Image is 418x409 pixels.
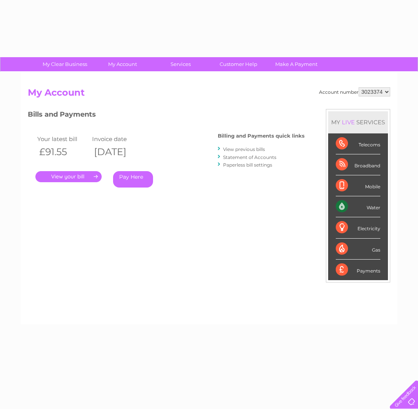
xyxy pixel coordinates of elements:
[218,133,305,139] h4: Billing and Payments quick links
[265,57,328,71] a: Make A Payment
[336,133,380,154] div: Telecoms
[35,171,102,182] a: .
[336,239,380,260] div: Gas
[336,154,380,175] div: Broadband
[113,171,153,188] a: Pay Here
[223,154,276,160] a: Statement of Accounts
[340,119,356,126] div: LIVE
[35,134,90,144] td: Your latest bill
[28,87,390,102] h2: My Account
[319,87,390,96] div: Account number
[34,57,96,71] a: My Clear Business
[336,196,380,217] div: Water
[336,260,380,280] div: Payments
[336,217,380,238] div: Electricity
[223,146,265,152] a: View previous bills
[35,144,90,160] th: £91.55
[28,109,305,122] h3: Bills and Payments
[149,57,212,71] a: Services
[91,57,154,71] a: My Account
[336,175,380,196] div: Mobile
[90,144,145,160] th: [DATE]
[223,162,272,168] a: Paperless bill settings
[90,134,145,144] td: Invoice date
[207,57,270,71] a: Customer Help
[328,111,388,133] div: MY SERVICES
